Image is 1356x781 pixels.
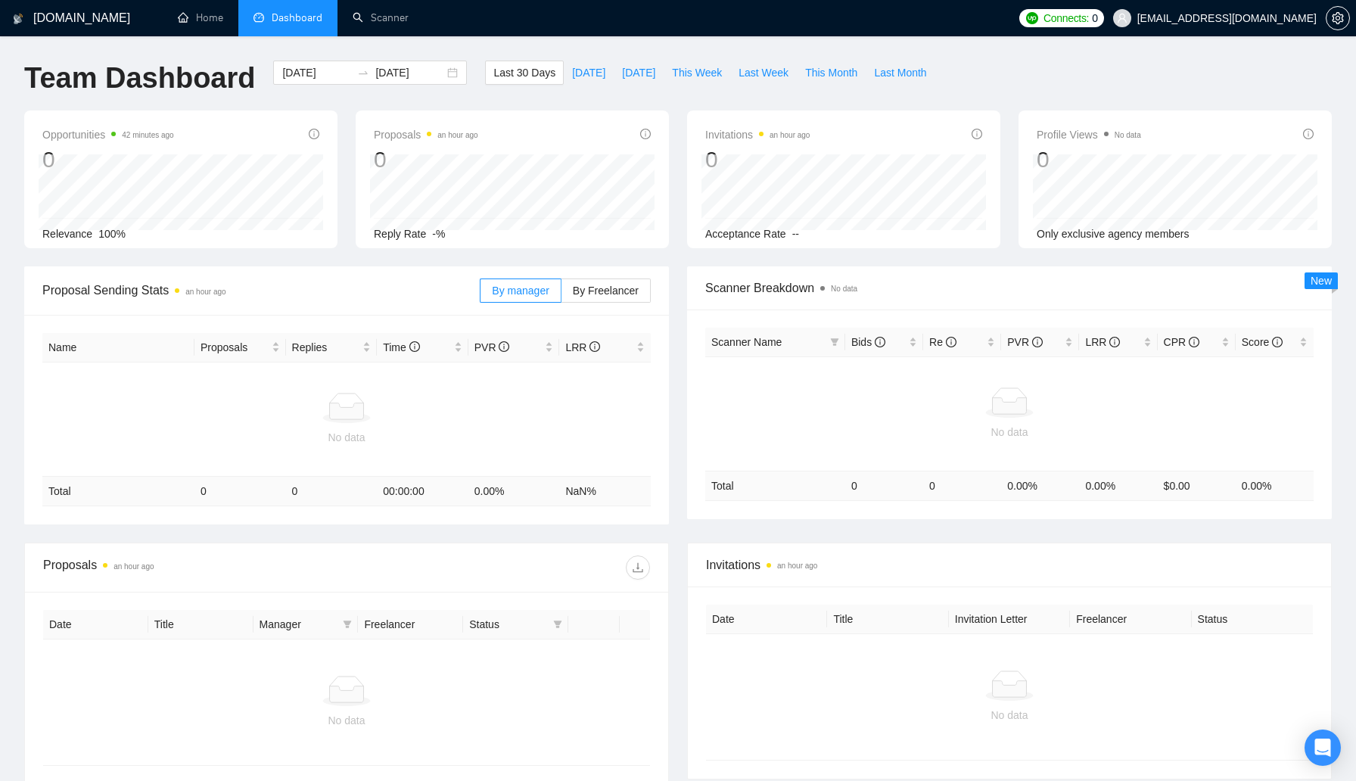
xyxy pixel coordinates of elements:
td: 0 [923,471,1001,500]
span: Dashboard [272,11,322,24]
span: Time [383,341,419,353]
time: an hour ago [437,131,477,139]
time: an hour ago [770,131,810,139]
td: NaN % [559,477,651,506]
span: setting [1326,12,1349,24]
span: user [1117,13,1127,23]
div: 0 [42,145,174,174]
th: Date [43,610,148,639]
a: setting [1326,12,1350,24]
td: 0 [194,477,286,506]
time: 42 minutes ago [122,131,173,139]
span: By Freelancer [573,285,639,297]
img: upwork-logo.png [1026,12,1038,24]
time: an hour ago [114,562,154,571]
button: Last Month [866,61,935,85]
button: This Month [797,61,866,85]
button: Last 30 Days [485,61,564,85]
span: Only exclusive agency members [1037,228,1190,240]
span: [DATE] [622,64,655,81]
th: Manager [253,610,359,639]
button: [DATE] [614,61,664,85]
span: Proposals [201,339,269,356]
div: 0 [374,145,478,174]
th: Title [827,605,948,634]
span: filter [553,620,562,629]
td: Total [705,471,845,500]
span: LRR [565,341,600,353]
span: -% [432,228,445,240]
span: Last Week [739,64,788,81]
th: Replies [286,333,378,362]
span: info-circle [946,337,956,347]
span: info-circle [972,129,982,139]
span: download [627,562,649,574]
div: Proposals [43,555,347,580]
span: LRR [1085,336,1120,348]
span: info-circle [409,341,420,352]
th: Title [148,610,253,639]
div: 0 [1037,145,1141,174]
span: [DATE] [572,64,605,81]
span: This Week [672,64,722,81]
span: No data [1115,131,1141,139]
div: No data [711,424,1308,440]
span: filter [340,613,355,636]
td: Total [42,477,194,506]
span: filter [830,338,839,347]
button: [DATE] [564,61,614,85]
span: info-circle [1032,337,1043,347]
div: No data [718,707,1301,723]
span: Scanner Breakdown [705,278,1314,297]
span: CPR [1164,336,1199,348]
div: No data [48,429,645,446]
span: dashboard [253,12,264,23]
td: 00:00:00 [377,477,468,506]
span: Profile Views [1037,126,1141,144]
th: Date [706,605,827,634]
div: No data [55,712,638,729]
span: info-circle [309,129,319,139]
td: $ 0.00 [1158,471,1236,500]
span: info-circle [1189,337,1199,347]
time: an hour ago [777,562,817,570]
input: Start date [282,64,351,81]
span: New [1311,275,1332,287]
td: 0.00 % [1079,471,1157,500]
span: swap-right [357,67,369,79]
th: Invitation Letter [949,605,1070,634]
span: info-circle [1272,337,1283,347]
span: filter [343,620,352,629]
span: -- [792,228,799,240]
span: info-circle [1303,129,1314,139]
span: Bids [851,336,885,348]
span: info-circle [499,341,509,352]
button: download [626,555,650,580]
span: Replies [292,339,360,356]
span: This Month [805,64,857,81]
span: info-circle [640,129,651,139]
a: searchScanner [353,11,409,24]
span: Connects: [1043,10,1089,26]
span: info-circle [875,337,885,347]
span: Last 30 Days [493,64,555,81]
td: 0 [286,477,378,506]
span: 0 [1092,10,1098,26]
span: Opportunities [42,126,174,144]
td: 0.00 % [1001,471,1079,500]
h1: Team Dashboard [24,61,255,96]
span: Invitations [706,555,1313,574]
span: PVR [474,341,510,353]
button: setting [1326,6,1350,30]
span: PVR [1007,336,1043,348]
th: Freelancer [358,610,463,639]
th: Freelancer [1070,605,1191,634]
td: 0 [845,471,923,500]
span: filter [827,331,842,353]
span: Scanner Name [711,336,782,348]
span: No data [831,285,857,293]
span: Relevance [42,228,92,240]
div: Open Intercom Messenger [1305,730,1341,766]
span: Proposals [374,126,478,144]
span: Invitations [705,126,810,144]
